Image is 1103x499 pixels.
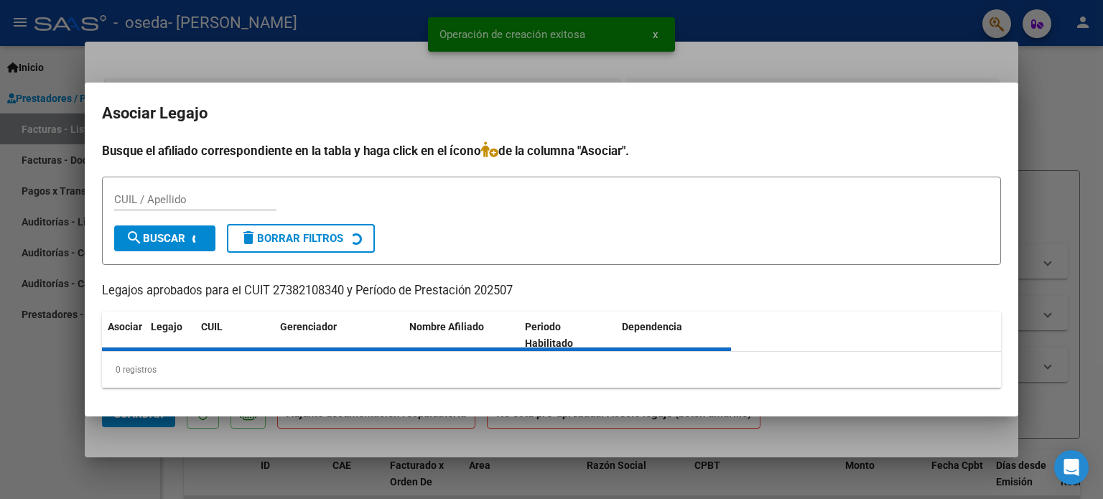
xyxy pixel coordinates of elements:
[1054,450,1089,485] div: Open Intercom Messenger
[274,312,404,359] datatable-header-cell: Gerenciador
[102,312,145,359] datatable-header-cell: Asociar
[126,229,143,246] mat-icon: search
[126,232,185,245] span: Buscar
[240,229,257,246] mat-icon: delete
[102,282,1001,300] p: Legajos aprobados para el CUIT 27382108340 y Período de Prestación 202507
[409,321,484,332] span: Nombre Afiliado
[114,225,215,251] button: Buscar
[240,232,343,245] span: Borrar Filtros
[404,312,519,359] datatable-header-cell: Nombre Afiliado
[280,321,337,332] span: Gerenciador
[102,141,1001,160] h4: Busque el afiliado correspondiente en la tabla y haga click en el ícono de la columna "Asociar".
[145,312,195,359] datatable-header-cell: Legajo
[622,321,682,332] span: Dependencia
[525,321,573,349] span: Periodo Habilitado
[102,100,1001,127] h2: Asociar Legajo
[201,321,223,332] span: CUIL
[108,321,142,332] span: Asociar
[227,224,375,253] button: Borrar Filtros
[519,312,616,359] datatable-header-cell: Periodo Habilitado
[616,312,732,359] datatable-header-cell: Dependencia
[102,352,1001,388] div: 0 registros
[151,321,182,332] span: Legajo
[195,312,274,359] datatable-header-cell: CUIL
